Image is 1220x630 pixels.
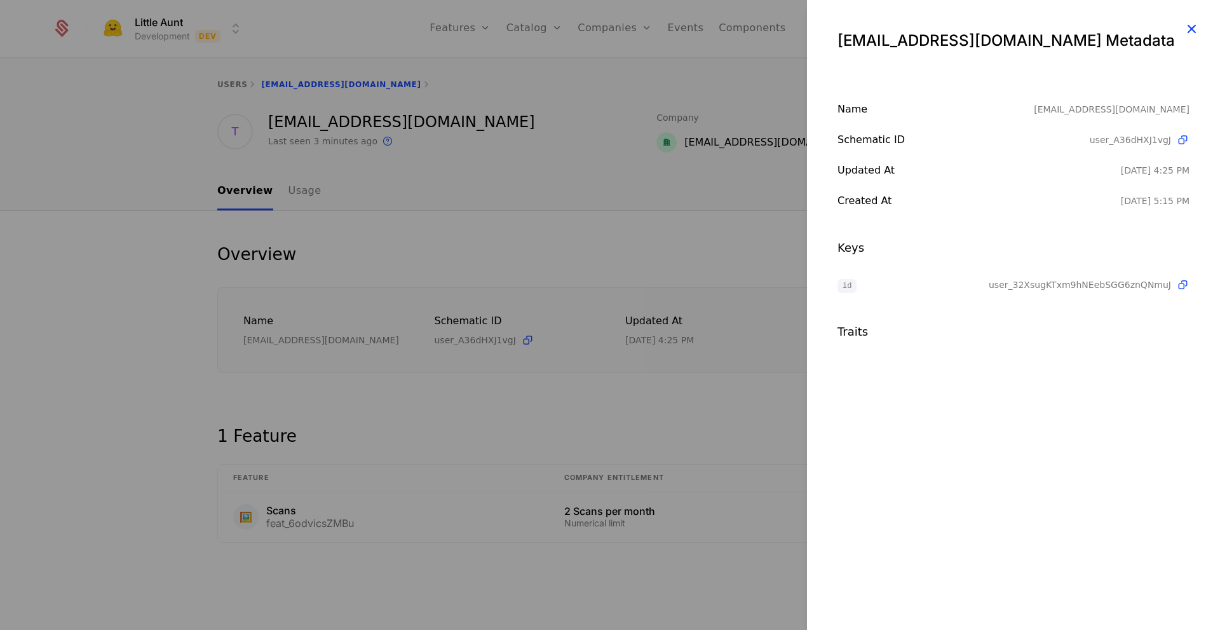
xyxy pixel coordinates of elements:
[837,193,1121,209] div: Created at
[1121,164,1189,177] div: 9/12/25, 4:25 PM
[837,132,1090,147] div: Schematic ID
[837,102,1034,117] div: Name
[1121,195,1189,207] div: 9/11/25, 5:15 PM
[837,31,1189,51] div: [EMAIL_ADDRESS][DOMAIN_NAME] Metadata
[837,279,857,293] span: id
[1034,102,1189,117] div: [EMAIL_ADDRESS][DOMAIN_NAME]
[837,239,1189,257] div: Keys
[837,323,1189,341] div: Traits
[1090,134,1171,146] span: user_A36dHXJ1vgJ
[837,163,1121,178] div: Updated at
[989,278,1171,291] span: user_32XsugKTxm9hNEebSGG6znQNmuJ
